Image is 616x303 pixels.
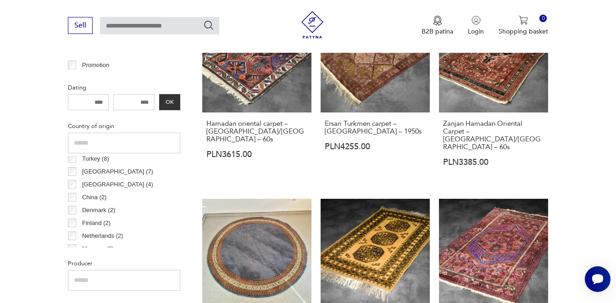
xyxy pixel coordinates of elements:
a: Sell [68,23,93,29]
p: ) [82,192,106,202]
a: Ersari Turkmen carpet – Afghanistan – 1950sErsari Turkmen carpet – [GEOGRAPHIC_DATA] – 1950sPLN42... [321,3,430,184]
div: 0 [539,15,547,22]
p: Login [468,27,484,36]
p: ) [82,205,115,215]
p: ) [82,218,111,228]
p: ) [82,154,109,164]
p: ) [82,167,153,177]
a: Medal IconB2B patina [422,16,453,36]
button: Sell [68,17,93,34]
font: China (2 [82,194,105,201]
h3: Zanjan Hamadan Oriental Carpet – [GEOGRAPHIC_DATA]/[GEOGRAPHIC_DATA] – 60s [443,120,544,151]
font: Finland (2 [82,219,109,226]
p: ) [82,231,123,241]
iframe: Smartsupp widget button [585,266,610,292]
p: PLN3385.00 [443,158,544,166]
font: [GEOGRAPHIC_DATA] (7 [82,168,151,175]
button: B2B patina [422,16,453,36]
font: Morocco (2 [82,245,112,252]
font: OK [166,97,174,107]
button: OK [159,94,180,110]
h3: Hamadan oriental carpet – [GEOGRAPHIC_DATA]/[GEOGRAPHIC_DATA] – 60s [206,120,307,143]
p: ) [82,244,114,254]
a: Hamadan oriental carpet – Persia/Iran – 60sHamadan oriental carpet – [GEOGRAPHIC_DATA]/[GEOGRAPHI... [202,3,311,184]
button: Search [203,20,214,31]
p: Shopping basket [499,27,548,36]
h3: Ersari Turkmen carpet – [GEOGRAPHIC_DATA] – 1950s [325,120,426,135]
img: Cart icon [519,16,528,25]
font: Denmark (2 [82,207,113,213]
p: PLN3615.00 [206,151,307,158]
button: 0Shopping basket [499,16,548,36]
button: Login [468,16,484,36]
font: [GEOGRAPHIC_DATA] (4 [82,181,151,188]
p: PLN4255.00 [325,143,426,151]
font: Turkey (8 [82,155,107,162]
p: ) [82,180,153,190]
img: Medal Icon [433,16,442,26]
font: Netherlands (2 [82,232,121,239]
p: Country of origin [68,121,180,131]
p: B2B patina [422,27,453,36]
p: Dating [68,83,180,93]
p: Promotion [82,60,109,70]
a: Zanjan Hamadan Oriental Carpet – Persia/Iran – 60sZanjan Hamadan Oriental Carpet – [GEOGRAPHIC_DA... [439,3,548,184]
img: Patyna - vintage furniture and decoration store [299,11,326,39]
p: Producer [68,258,180,269]
img: User icon [472,16,481,25]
